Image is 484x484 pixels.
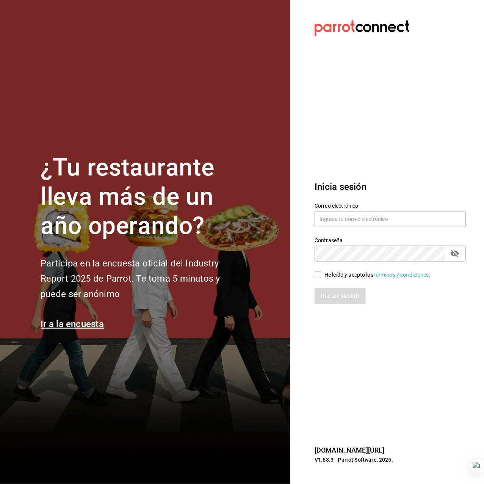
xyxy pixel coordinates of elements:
[41,153,245,240] h1: ¿Tu restaurante lleva más de un año operando?
[41,256,245,302] h2: Participa en la encuesta oficial del Industry Report 2025 de Parrot. Te toma 5 minutos y puede se...
[41,319,104,329] a: Ir a la encuesta
[373,272,431,278] a: Términos y condiciones.
[324,271,431,279] div: He leído y acepto los
[315,211,466,227] input: Ingresa tu correo electrónico
[315,456,466,464] p: V1.68.3 - Parrot Software, 2025.
[315,238,466,243] label: Contraseña
[315,180,466,194] h3: Inicia sesión
[448,247,461,260] button: passwordField
[315,204,466,209] label: Correo electrónico
[315,446,384,454] a: [DOMAIN_NAME][URL]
